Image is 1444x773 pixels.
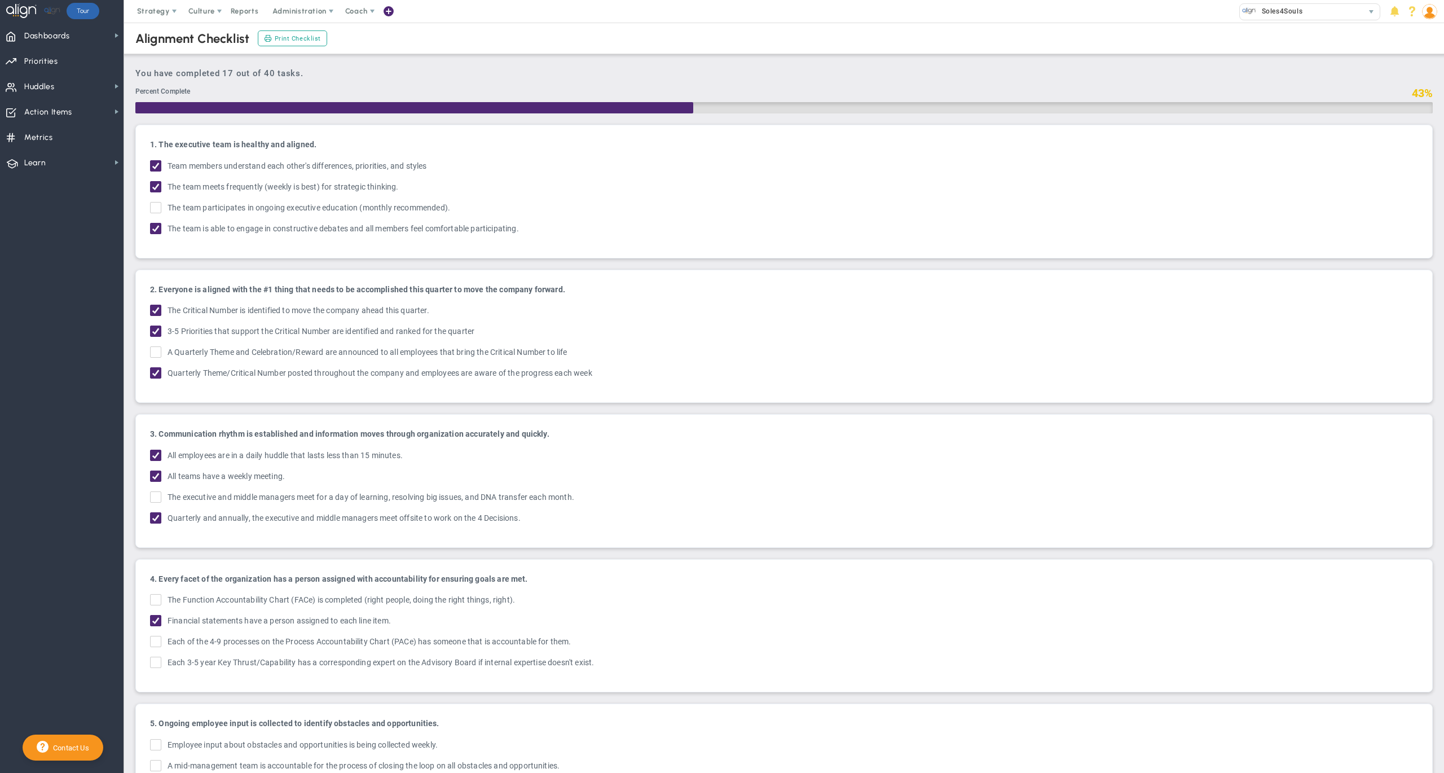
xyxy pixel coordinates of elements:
h4: 1. The executive team is healthy and aligned. [150,139,1418,150]
span: Priorities [24,50,58,73]
span: Strategy [137,7,170,15]
span: Dashboards [24,24,70,48]
h4: 2. Everyone is aligned with the #1 thing that needs to be accomplished this quarter to move the c... [150,284,1418,295]
span: The Critical Number is identified to move the company ahead this quarter. [168,305,429,318]
span: Coach [345,7,368,15]
span: The team meets frequently (weekly is best) for strategic thinking. [168,181,399,194]
span: All teams have a weekly meeting. [168,471,285,484]
span: Huddles [24,75,55,99]
h4: 4. Every facet of the organization has a person assigned with accountability for ensuring goals a... [150,574,1418,584]
h4: 5. Ongoing employee input is collected to identify obstacles and opportunities. [150,718,1418,728]
span: Administration [272,7,326,15]
span: A mid-management team is accountable for the process of closing the loop on all obstacles and opp... [168,760,560,773]
span: Culture [188,7,215,15]
img: 534.Company.photo [1242,4,1256,18]
span: Team members understand each other's differences, priorities, and styles [168,160,427,173]
span: 43% [1412,86,1433,100]
span: Soles4Souls [1256,4,1302,19]
span: Action Items [24,100,72,124]
span: Metrics [24,126,53,150]
span: Learn [24,151,46,175]
span: 3-5 Priorities that support the Critical Number are identified and ranked for the quarter [168,326,474,339]
span: Quarterly and annually, the executive and middle managers meet offsite to work on the 4 Decisions. [168,512,521,525]
span: The Function Accountability Chart (FACe) is completed (right people, doing the right things, right). [168,594,515,607]
span: Quarterly Theme/Critical Number posted throughout the company and employees are aware of the prog... [168,367,592,380]
span: Each 3-5 year Key Thrust/Capability has a corresponding expert on the Advisory Board if internal ... [168,657,594,670]
div: Alignment Checklist [135,31,249,46]
span: The team participates in ongoing executive education (monthly recommended). [168,202,450,215]
img: 202340.Person.photo [1422,4,1437,19]
span: Print Checklist [275,34,321,43]
button: Print Checklist [258,30,327,46]
span: The executive and middle managers meet for a day of learning, resolving big issues, and DNA trans... [168,491,574,504]
span: The team is able to engage in constructive debates and all members feel comfortable participating. [168,223,519,236]
span: Contact Us [49,744,89,752]
span: Each of the 4-9 processes on the Process Accountability Chart (PACe) has someone that is accounta... [168,636,571,649]
span: A Quarterly Theme and Celebration/Reward are announced to all employees that bring the Critical N... [168,346,567,359]
span: select [1363,4,1380,20]
div: Percent Complete [135,87,1406,99]
h4: 3. Communication rhythm is established and information moves through organization accurately and ... [150,429,1418,439]
h3: You have completed 17 out of 40 tasks. [135,68,1433,78]
span: Financial statements have a person assigned to each line item. [168,615,391,628]
span: Employee input about obstacles and opportunities is being collected weekly. [168,739,438,752]
span: All employees are in a daily huddle that lasts less than 15 minutes. [168,450,403,463]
